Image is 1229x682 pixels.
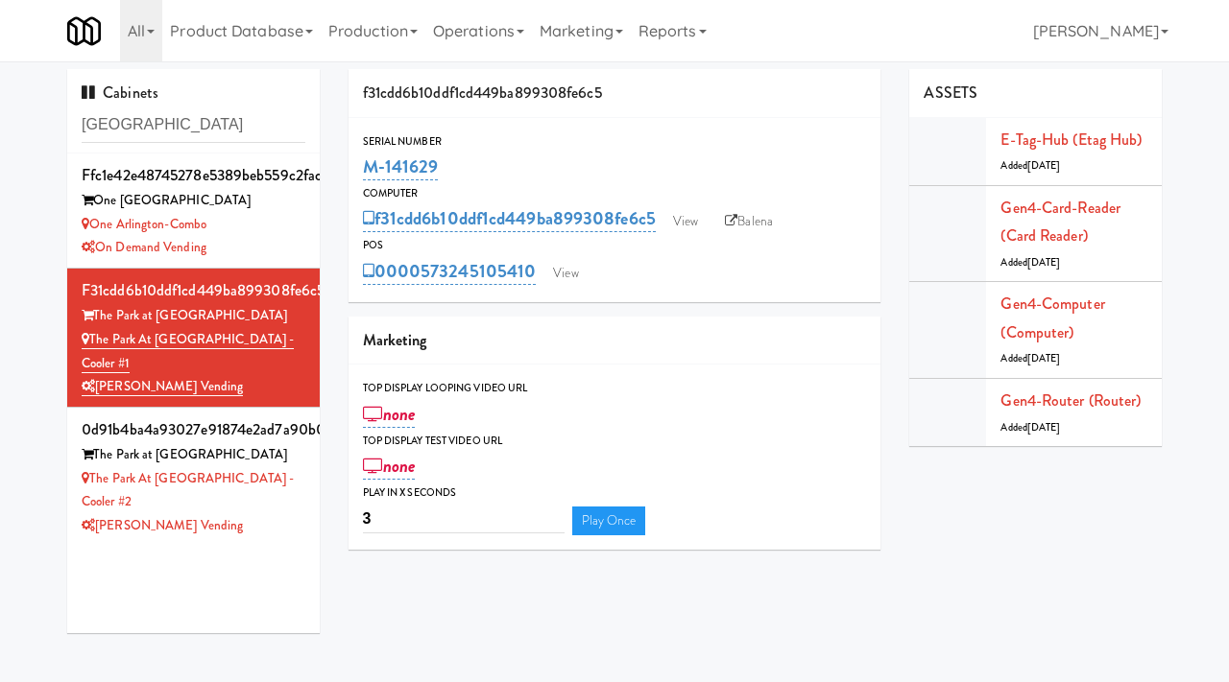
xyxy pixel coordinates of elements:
a: Gen4-card-reader (Card Reader) [1000,197,1121,247]
span: Added [1000,255,1060,270]
div: 0d91b4ba4a93027e91874e2ad7a90b0d [82,415,305,444]
a: Play Once [572,506,646,535]
div: The Park at [GEOGRAPHIC_DATA] [82,304,305,328]
a: M-141629 [363,153,439,180]
a: [PERSON_NAME] Vending [82,516,243,534]
div: Computer [363,184,867,203]
div: Serial Number [363,132,867,152]
span: Cabinets [82,82,158,104]
div: Top Display Looping Video Url [363,379,867,398]
a: none [363,401,416,428]
div: ffc1e42e48745278e5389beb559c2fac [82,161,305,190]
div: f31cdd6b10ddf1cd449ba899308fe6c5 [349,69,881,118]
div: POS [363,236,867,255]
a: Balena [715,207,783,236]
li: ffc1e42e48745278e5389beb559c2facOne [GEOGRAPHIC_DATA] One Arlington-ComboOn Demand Vending [67,153,320,269]
a: 0000573245105410 [363,258,537,285]
a: E-tag-hub (Etag Hub) [1000,129,1142,151]
a: The Park at [GEOGRAPHIC_DATA] - Cooler #1 [82,330,294,373]
span: [DATE] [1027,255,1061,270]
span: Marketing [363,329,427,351]
span: ASSETS [924,82,977,104]
a: View [543,259,588,288]
input: Search cabinets [82,107,305,143]
a: Gen4-router (Router) [1000,389,1141,412]
span: [DATE] [1027,351,1061,365]
div: The Park at [GEOGRAPHIC_DATA] [82,443,305,467]
a: View [663,207,708,236]
div: Play in X seconds [363,483,867,503]
span: Added [1000,158,1060,173]
li: 0d91b4ba4a93027e91874e2ad7a90b0dThe Park at [GEOGRAPHIC_DATA] The Park at [GEOGRAPHIC_DATA] - Coo... [67,408,320,546]
a: Gen4-computer (Computer) [1000,293,1104,343]
a: The Park at [GEOGRAPHIC_DATA] - Cooler #2 [82,469,294,511]
a: [PERSON_NAME] Vending [82,377,243,396]
span: [DATE] [1027,420,1061,435]
span: Added [1000,420,1060,435]
a: One Arlington-Combo [82,215,206,233]
li: f31cdd6b10ddf1cd449ba899308fe6c5The Park at [GEOGRAPHIC_DATA] The Park at [GEOGRAPHIC_DATA] - Coo... [67,269,320,408]
span: Added [1000,351,1060,365]
img: Micromart [67,14,101,48]
a: none [363,453,416,480]
a: On Demand Vending [82,238,206,256]
div: Top Display Test Video Url [363,432,867,451]
div: One [GEOGRAPHIC_DATA] [82,189,305,213]
div: f31cdd6b10ddf1cd449ba899308fe6c5 [82,276,305,305]
a: f31cdd6b10ddf1cd449ba899308fe6c5 [363,205,656,232]
span: [DATE] [1027,158,1061,173]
